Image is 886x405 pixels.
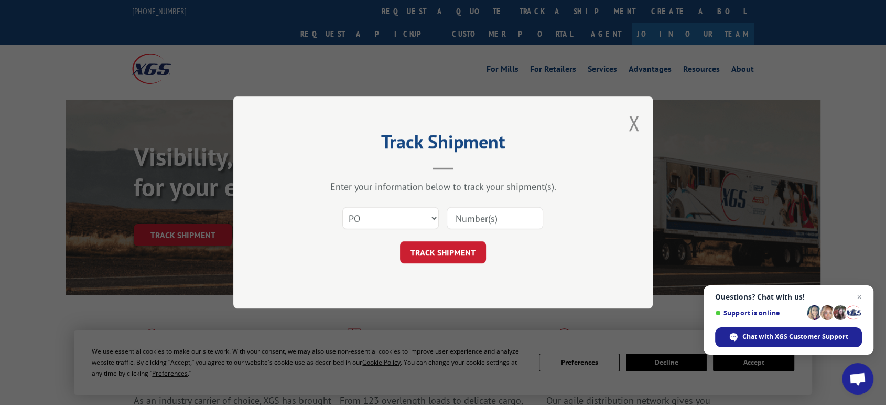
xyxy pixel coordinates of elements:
[842,363,873,395] div: Open chat
[715,293,862,301] span: Questions? Chat with us!
[628,109,640,137] button: Close modal
[447,208,543,230] input: Number(s)
[742,332,848,342] span: Chat with XGS Customer Support
[400,242,486,264] button: TRACK SHIPMENT
[715,309,803,317] span: Support is online
[715,327,862,347] div: Chat with XGS Customer Support
[853,291,866,303] span: Close chat
[286,134,600,154] h2: Track Shipment
[286,181,600,193] div: Enter your information below to track your shipment(s).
